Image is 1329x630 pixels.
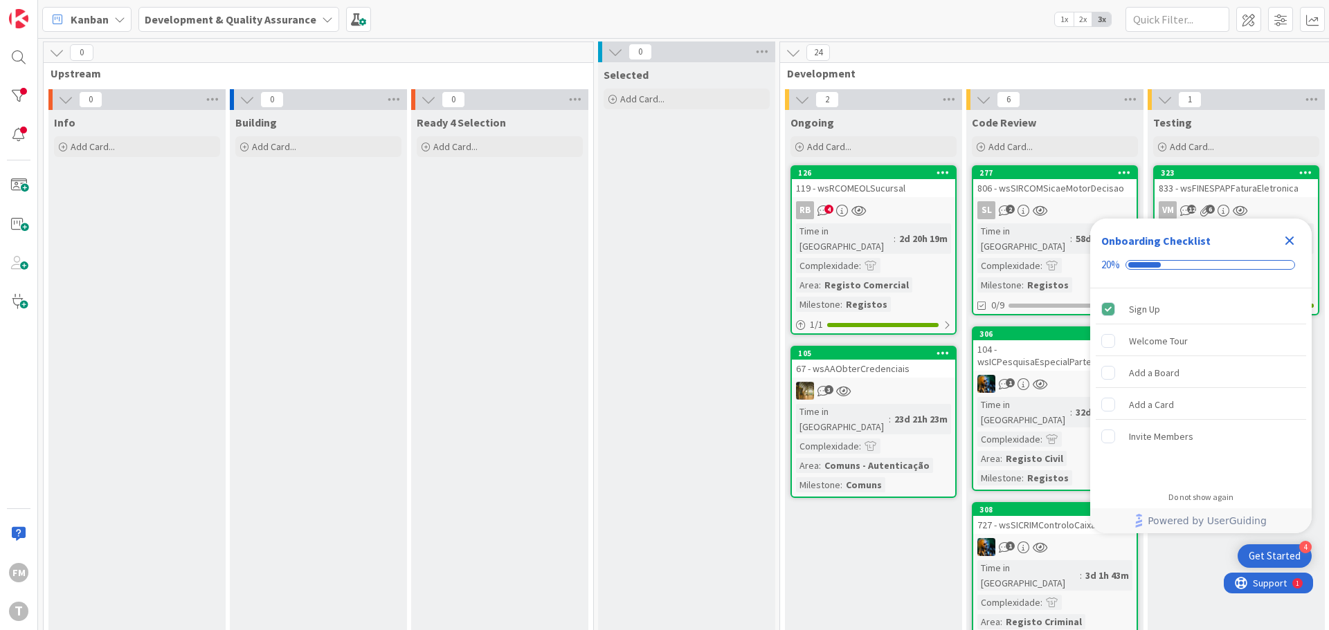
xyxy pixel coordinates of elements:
div: Welcome Tour [1129,333,1188,349]
span: Kanban [71,11,109,28]
span: 0 [70,44,93,61]
img: JC [796,382,814,400]
div: 306 [973,328,1137,340]
div: Invite Members [1129,428,1193,445]
div: Area [796,277,819,293]
span: Code Review [972,115,1036,129]
img: JC [977,375,995,393]
div: T [9,602,28,621]
div: Checklist Container [1090,219,1312,533]
div: 2d 20h 19m [896,231,951,246]
div: 308 [973,503,1137,516]
div: SL [973,201,1137,219]
span: : [1000,614,1002,629]
span: Powered by UserGuiding [1148,512,1267,529]
span: : [1080,568,1082,583]
div: 104 - wsICPesquisaEspecialPartesNomes [973,340,1137,371]
div: 105 [792,347,955,360]
div: Milestone [977,470,1022,485]
span: 1x [1055,12,1074,26]
div: 306104 - wsICPesquisaEspecialPartesNomes [973,328,1137,371]
span: : [819,458,821,473]
div: Complexidade [977,595,1040,610]
span: : [1022,470,1024,485]
a: 277806 - wsSIRCOMSicaeMotorDecisaoSLTime in [GEOGRAPHIC_DATA]:58d 16h 27mComplexidade:Milestone:R... [972,165,1138,315]
span: Upstream [51,66,576,80]
span: : [840,477,842,492]
span: : [1070,231,1072,246]
div: 20% [1101,259,1120,271]
div: 119 - wsRCOMEOLSucursal [792,179,955,197]
span: 1 [1006,378,1015,387]
a: 126119 - wsRCOMEOLSucursalRBTime in [GEOGRAPHIC_DATA]:2d 20h 19mComplexidade:Area:Registo Comerci... [790,165,957,335]
input: Quick Filter... [1125,7,1229,32]
span: 0 [442,91,465,108]
div: Complexidade [796,258,859,273]
div: 126119 - wsRCOMEOLSucursal [792,167,955,197]
a: Powered by UserGuiding [1097,508,1305,533]
div: Time in [GEOGRAPHIC_DATA] [977,560,1080,591]
div: FM [9,563,28,582]
div: Sign Up [1129,301,1160,317]
span: 1 / 1 [810,317,823,332]
div: 126 [798,168,955,178]
span: Add Card... [252,140,296,153]
span: 4 [824,205,833,214]
div: Checklist progress: 20% [1101,259,1301,271]
div: 806 - wsSIRCOMSicaeMotorDecisao [973,179,1137,197]
img: Visit kanbanzone.com [9,9,28,28]
div: Complexidade [796,438,859,454]
div: Add a Board [1129,364,1179,381]
div: Add a Board is incomplete. [1096,358,1306,388]
div: Sign Up is complete. [1096,294,1306,324]
div: JC [973,375,1137,393]
div: Registo Criminal [1002,614,1085,629]
div: 32d 16h 52m [1072,405,1132,420]
span: Info [54,115,75,129]
div: 727 - wsSICRIMControloCaixa [973,516,1137,534]
span: Building [235,115,277,129]
span: Support [29,2,63,19]
span: 6 [997,91,1020,108]
span: : [1040,595,1042,610]
div: Welcome Tour is incomplete. [1096,326,1306,356]
div: 277806 - wsSIRCOMSicaeMotorDecisao [973,167,1137,197]
div: Get Started [1249,549,1301,563]
span: Add Card... [71,140,115,153]
span: Add Card... [988,140,1033,153]
div: Time in [GEOGRAPHIC_DATA] [977,397,1070,427]
div: Time in [GEOGRAPHIC_DATA] [796,404,889,434]
span: 0/9 [991,298,1004,313]
div: Invite Members is incomplete. [1096,421,1306,452]
div: Milestone [977,277,1022,293]
div: 1 [72,6,75,17]
div: Registos [842,297,891,312]
div: Add a Card [1129,396,1174,413]
span: 12 [1187,205,1196,214]
div: 308 [979,505,1137,515]
span: 1 [1006,541,1015,550]
div: Registos [1024,470,1072,485]
span: 2x [1074,12,1092,26]
span: 3x [1092,12,1111,26]
span: Ready 4 Selection [417,115,506,129]
div: Registo Civil [1002,451,1067,466]
div: 277 [973,167,1137,179]
div: RB [796,201,814,219]
div: Registo Comercial [821,277,912,293]
div: 277 [979,168,1137,178]
div: 306 [979,329,1137,339]
span: Selected [604,68,649,82]
div: 10567 - wsAAObterCredenciais [792,347,955,378]
div: VM [1159,201,1177,219]
span: 0 [79,91,102,108]
div: 58d 16h 27m [1072,231,1132,246]
div: 67 - wsAAObterCredenciais [792,360,955,378]
div: Open Get Started checklist, remaining modules: 4 [1238,544,1312,568]
div: VM [1155,201,1318,219]
div: RB [792,201,955,219]
div: 323 [1155,167,1318,179]
span: : [1040,432,1042,447]
span: Add Card... [807,140,851,153]
div: 833 - wsFINESPAPFaturaEletronica [1155,179,1318,197]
